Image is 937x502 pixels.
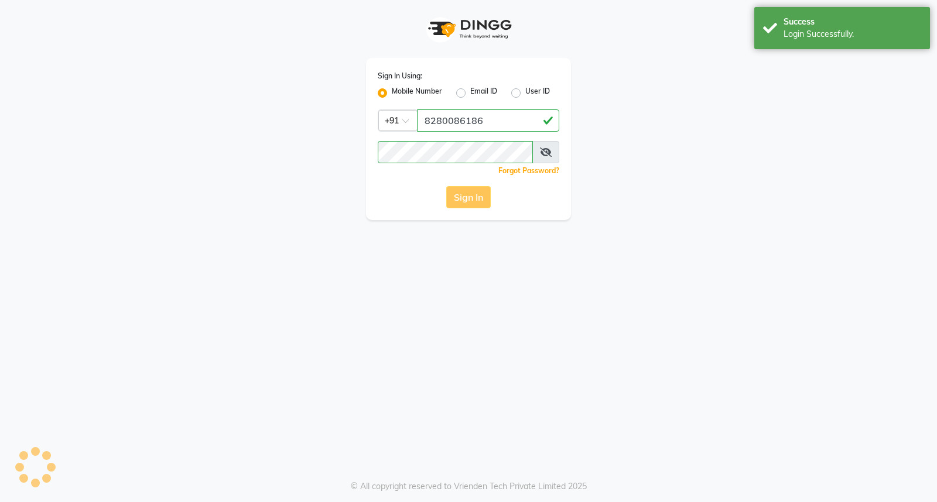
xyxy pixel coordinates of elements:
[417,109,559,132] input: Username
[784,28,921,40] div: Login Successfully.
[525,86,550,100] label: User ID
[498,166,559,175] a: Forgot Password?
[392,86,442,100] label: Mobile Number
[378,71,422,81] label: Sign In Using:
[422,12,515,46] img: logo1.svg
[378,141,533,163] input: Username
[470,86,497,100] label: Email ID
[784,16,921,28] div: Success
